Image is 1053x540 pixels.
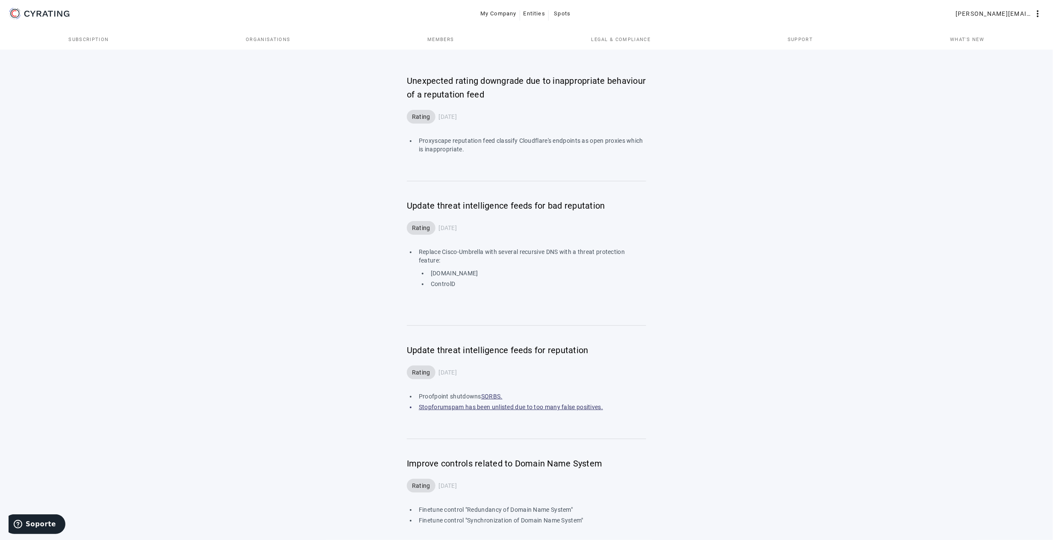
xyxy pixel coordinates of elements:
li: ControlD [428,280,646,288]
h2: Improve controls related to Domain Name System [407,457,646,470]
button: My Company [477,6,520,21]
span: Entities [524,7,545,21]
g: CYRATING [24,11,70,17]
span: What's new [950,37,984,42]
span: [PERSON_NAME][EMAIL_ADDRESS][PERSON_NAME][DOMAIN_NAME] [956,7,1032,21]
time: [DATE] [439,368,457,377]
h2: Update threat intelligence feeds for reputation [407,343,646,357]
span: Members [427,37,454,42]
li: [DOMAIN_NAME] [428,269,646,277]
li: Replace Cisco-Umbrella with several recursive DNS with a threat protection feature: [416,248,646,298]
h2: Update threat intelligence feeds for bad reputation [407,199,646,212]
li: Proxyscape reputation feed classify Cloudflare's endpoints as open proxies which is inappropriate. [416,136,646,153]
iframe: Abre un widget desde donde se puede obtener más información [9,514,65,536]
li: Finetune control "Synchronization of Domain Name System" [416,516,646,525]
span: Rating [412,481,430,490]
time: [DATE] [439,112,457,121]
span: Spots [554,7,571,21]
span: My Company [480,7,517,21]
a: Stopforumspam has been unlisted due to too many false positives. [416,403,646,411]
a: SORBS. [481,393,503,400]
time: [DATE] [439,481,457,490]
span: Rating [412,224,430,232]
time: [DATE] [439,224,457,232]
li: Finetune control "Redundancy of Domain Name System" [416,505,646,514]
span: Organisations [246,37,290,42]
li: Proofpoint shutdowns [416,392,646,401]
button: [PERSON_NAME][EMAIL_ADDRESS][PERSON_NAME][DOMAIN_NAME] [952,6,1046,21]
span: Legal & Compliance [591,37,650,42]
span: Rating [412,368,430,377]
span: Support [788,37,813,42]
span: Rating [412,112,430,121]
button: Entities [520,6,549,21]
mat-icon: more_vert [1032,9,1043,19]
span: Subscription [68,37,109,42]
h2: Unexpected rating downgrade due to inappropriate behaviour of a reputation feed [407,74,646,101]
button: Spots [549,6,576,21]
